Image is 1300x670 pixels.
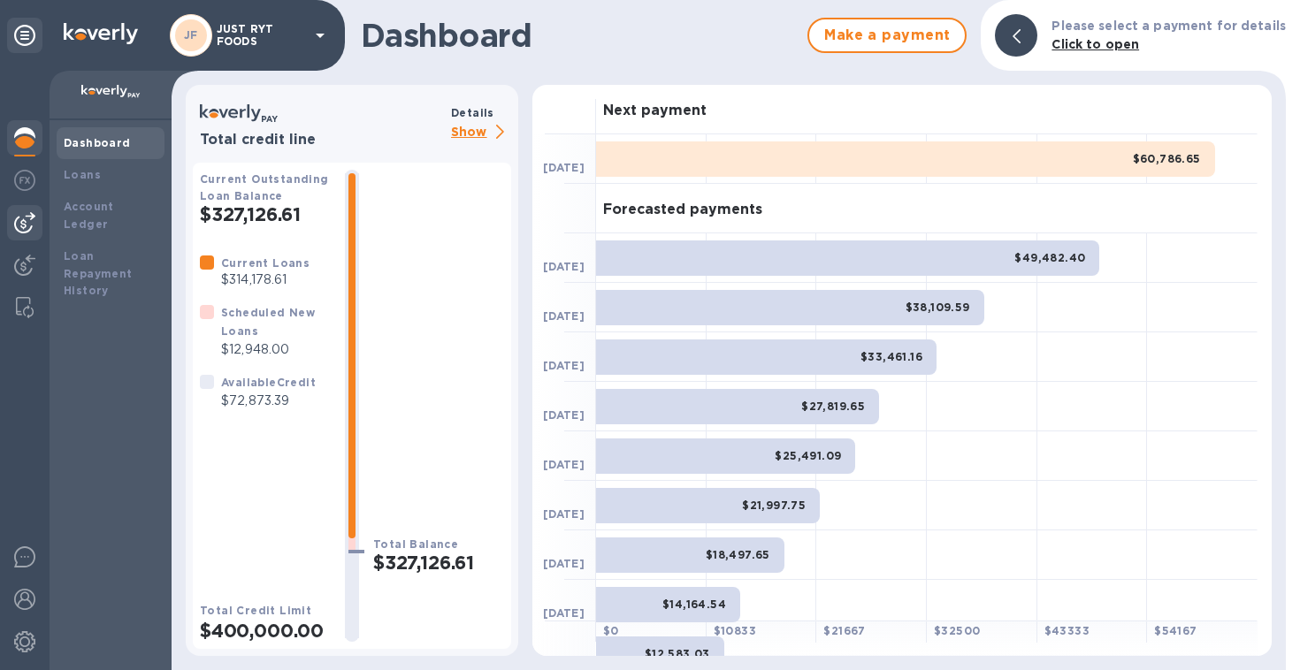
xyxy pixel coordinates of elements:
[200,132,444,148] h3: Total credit line
[860,350,922,363] b: $33,461.16
[543,557,585,570] b: [DATE]
[1044,624,1090,637] b: $ 43333
[1051,37,1139,51] b: Click to open
[543,606,585,620] b: [DATE]
[714,624,756,637] b: $ 10833
[1051,19,1286,33] b: Please select a payment for details
[543,458,585,471] b: [DATE]
[823,624,865,637] b: $ 21667
[200,604,311,617] b: Total Credit Limit
[1133,152,1201,165] b: $60,786.65
[14,170,35,191] img: Foreign exchange
[543,507,585,521] b: [DATE]
[801,400,865,413] b: $27,819.65
[184,28,198,42] b: JF
[543,359,585,372] b: [DATE]
[221,376,316,389] b: Available Credit
[543,161,585,174] b: [DATE]
[742,499,806,512] b: $21,997.75
[361,17,799,54] h1: Dashboard
[200,172,329,202] b: Current Outstanding Loan Balance
[64,136,131,149] b: Dashboard
[64,23,138,44] img: Logo
[807,18,967,53] button: Make a payment
[7,18,42,53] div: Unpin categories
[64,200,114,231] b: Account Ledger
[200,203,331,225] h2: $327,126.61
[906,301,970,314] b: $38,109.59
[64,249,133,298] b: Loan Repayment History
[221,392,316,410] p: $72,873.39
[645,647,710,660] b: $12,583.03
[706,548,770,561] b: $18,497.65
[934,624,980,637] b: $ 32500
[217,23,305,48] p: JUST RYT FOODS
[451,122,511,144] p: Show
[221,340,331,359] p: $12,948.00
[543,260,585,273] b: [DATE]
[200,620,331,642] h2: $400,000.00
[603,103,707,119] h3: Next payment
[823,25,951,46] span: Make a payment
[603,202,762,218] h3: Forecasted payments
[775,449,841,462] b: $25,491.09
[373,537,458,551] b: Total Balance
[221,306,315,338] b: Scheduled New Loans
[221,256,310,270] b: Current Loans
[543,408,585,422] b: [DATE]
[662,598,726,611] b: $14,164.54
[373,552,504,574] h2: $327,126.61
[1014,251,1085,264] b: $49,482.40
[1154,624,1197,637] b: $ 54167
[451,106,494,119] b: Details
[603,624,619,637] b: $ 0
[221,270,310,289] p: $314,178.61
[64,168,101,181] b: Loans
[543,309,585,323] b: [DATE]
